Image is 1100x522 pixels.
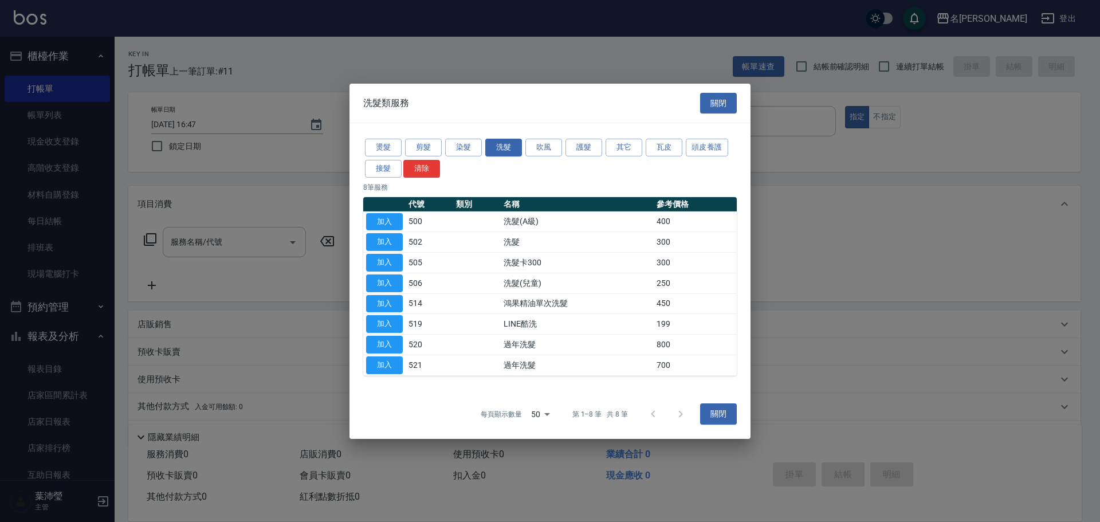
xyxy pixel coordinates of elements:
td: 過年洗髮 [501,334,654,355]
td: LINE酷洗 [501,314,654,335]
th: 名稱 [501,197,654,211]
button: 清除 [403,160,440,178]
td: 520 [406,334,453,355]
td: 505 [406,252,453,273]
button: 接髮 [365,160,402,178]
td: 500 [406,211,453,232]
td: 506 [406,273,453,293]
p: 8 筆服務 [363,182,737,192]
button: 洗髮 [485,139,522,156]
td: 300 [654,232,737,253]
td: 502 [406,232,453,253]
td: 700 [654,355,737,375]
td: 199 [654,314,737,335]
button: 關閉 [700,92,737,113]
button: 加入 [366,233,403,251]
td: 450 [654,293,737,314]
button: 加入 [366,254,403,272]
td: 250 [654,273,737,293]
td: 過年洗髮 [501,355,654,375]
p: 第 1–8 筆 共 8 筆 [572,409,628,419]
button: 頭皮養護 [686,139,728,156]
button: 加入 [366,336,403,354]
td: 洗髮卡300 [501,252,654,273]
button: 加入 [366,315,403,333]
td: 鴻果精油單次洗髮 [501,293,654,314]
td: 洗髮 [501,232,654,253]
button: 燙髮 [365,139,402,156]
button: 加入 [366,274,403,292]
button: 其它 [606,139,642,156]
button: 加入 [366,213,403,230]
td: 300 [654,252,737,273]
button: 瓦皮 [646,139,682,156]
button: 加入 [366,356,403,374]
button: 護髮 [565,139,602,156]
th: 代號 [406,197,453,211]
td: 400 [654,211,737,232]
button: 加入 [366,295,403,312]
td: 800 [654,334,737,355]
td: 洗髮(A級) [501,211,654,232]
td: 514 [406,293,453,314]
p: 每頁顯示數量 [481,409,522,419]
div: 50 [527,398,554,429]
button: 染髮 [445,139,482,156]
button: 吹風 [525,139,562,156]
button: 關閉 [700,403,737,425]
button: 剪髮 [405,139,442,156]
th: 參考價格 [654,197,737,211]
td: 521 [406,355,453,375]
span: 洗髮類服務 [363,97,409,109]
th: 類別 [453,197,501,211]
td: 519 [406,314,453,335]
td: 洗髮(兒童) [501,273,654,293]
